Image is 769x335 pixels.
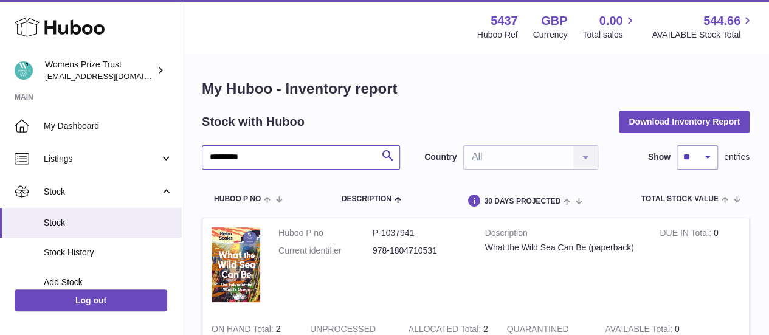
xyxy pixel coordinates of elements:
strong: GBP [541,13,567,29]
button: Download Inventory Report [619,111,750,133]
img: info@womensprizeforfiction.co.uk [15,61,33,80]
a: Log out [15,289,167,311]
div: What the Wild Sea Can Be (paperback) [485,242,642,254]
span: Stock [44,186,160,198]
span: 30 DAYS PROJECTED [484,198,560,205]
h2: Stock with Huboo [202,114,305,130]
label: Show [648,151,671,163]
strong: DUE IN Total [660,228,713,241]
span: Stock History [44,247,173,258]
dt: Huboo P no [278,227,373,239]
span: Stock [44,217,173,229]
h1: My Huboo - Inventory report [202,79,750,98]
td: 0 [650,218,749,314]
strong: 5437 [491,13,518,29]
span: Huboo P no [214,195,261,203]
span: 544.66 [703,13,740,29]
dd: P-1037941 [373,227,467,239]
dt: Current identifier [278,245,373,257]
span: entries [724,151,750,163]
dd: 978-1804710531 [373,245,467,257]
span: Total sales [582,29,636,41]
span: [EMAIL_ADDRESS][DOMAIN_NAME] [45,71,179,81]
strong: Description [485,227,642,242]
span: Description [342,195,391,203]
span: Total stock value [641,195,719,203]
div: Huboo Ref [477,29,518,41]
span: 0.00 [599,13,623,29]
span: Add Stock [44,277,173,288]
a: 544.66 AVAILABLE Stock Total [652,13,754,41]
div: Currency [533,29,568,41]
a: 0.00 Total sales [582,13,636,41]
img: product image [212,227,260,302]
span: Listings [44,153,160,165]
span: My Dashboard [44,120,173,132]
div: Womens Prize Trust [45,59,154,82]
span: AVAILABLE Stock Total [652,29,754,41]
label: Country [424,151,457,163]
